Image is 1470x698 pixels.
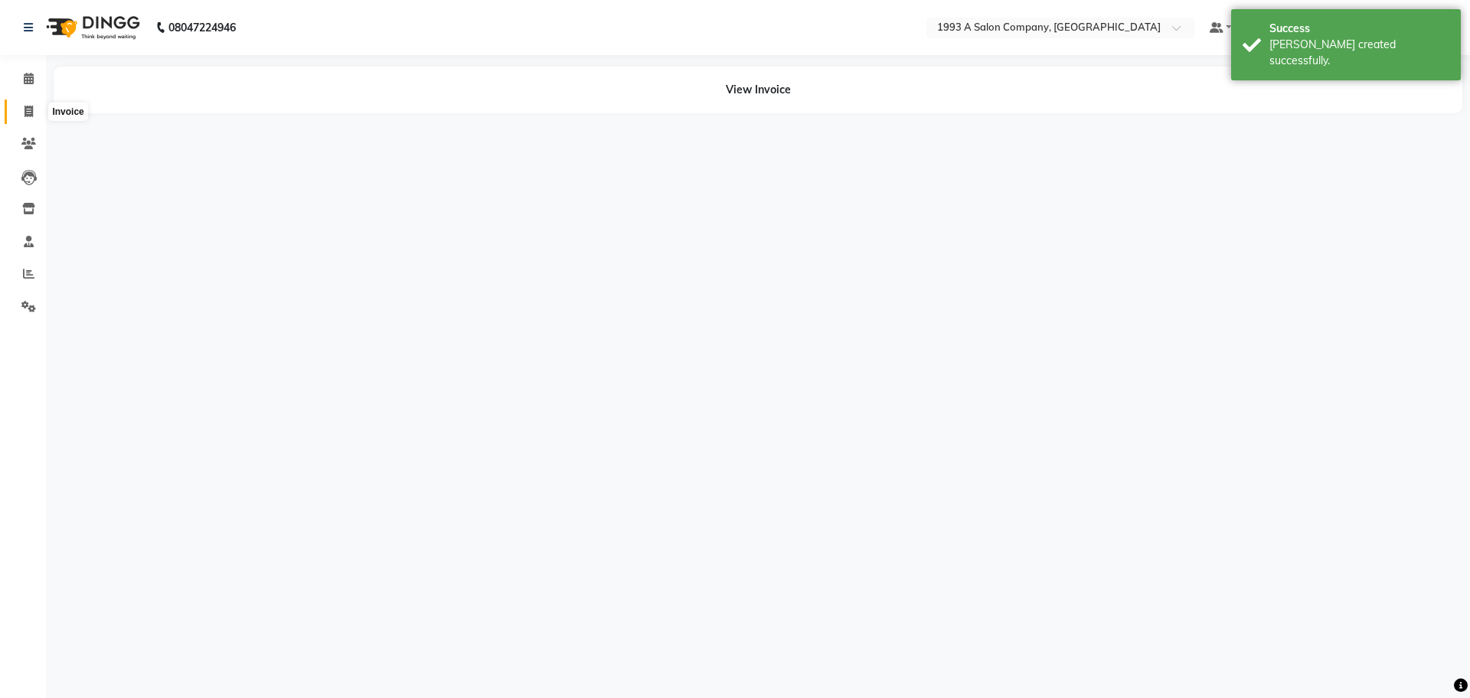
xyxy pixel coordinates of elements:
[54,67,1462,113] div: View Invoice
[48,103,87,121] div: Invoice
[1269,37,1449,69] div: Bill created successfully.
[1269,21,1449,37] div: Success
[39,6,144,49] img: logo
[168,6,236,49] b: 08047224946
